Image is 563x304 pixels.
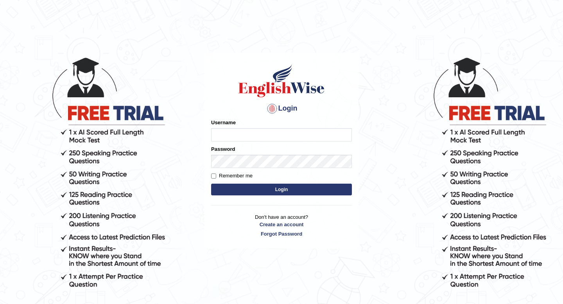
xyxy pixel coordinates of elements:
p: Don't have an account? [211,213,352,238]
a: Forgot Password [211,230,352,238]
input: Remember me [211,173,216,179]
label: Password [211,145,235,153]
h4: Login [211,102,352,115]
img: Logo of English Wise sign in for intelligent practice with AI [237,63,326,98]
label: Remember me [211,172,253,180]
a: Create an account [211,221,352,228]
button: Login [211,184,352,195]
label: Username [211,119,236,126]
